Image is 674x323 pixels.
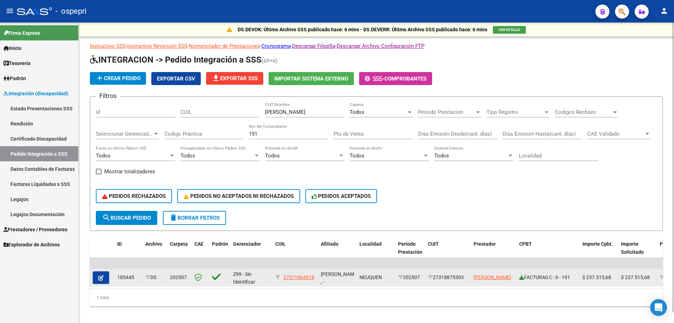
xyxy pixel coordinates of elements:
[145,273,164,282] div: DS
[321,271,358,285] span: [PERSON_NAME] , -
[582,241,613,247] span: Importe Cpbt.
[350,109,364,115] span: Todos
[170,241,188,247] span: Carpeta
[337,43,424,49] a: Descargar Archivo Configuración FTP
[233,271,255,285] span: Z99 - Sin Identificar
[650,299,667,316] div: Open Intercom Messenger
[262,57,278,64] span: (alt+e)
[95,74,104,82] mat-icon: add
[189,43,260,49] a: Nomenclador de Prestaciones
[102,213,111,222] mat-icon: search
[95,75,140,82] span: Crear Pedido
[170,274,187,280] span: 202507
[262,43,291,49] a: Cronograma
[184,193,294,199] span: PEDIDOS NO ACEPTADOS NI RECHAZADOS
[127,43,187,49] a: Instructivo Reversión SSS
[292,43,335,49] a: Descargar Filezilla
[163,211,226,225] button: Borrar Filtros
[104,167,155,176] span: Mostrar totalizadores
[4,226,67,233] span: Prestadores / Proveedores
[384,76,427,82] span: Comprobantes
[177,189,300,203] button: PEDIDOS NO ACEPTADOS NI RECHAZADOS
[359,274,382,280] span: NEUQUEN
[428,273,468,282] div: 27318875303
[272,237,318,267] datatable-header-cell: CUIL
[582,274,611,280] span: $ 237.515,68
[418,109,475,115] span: Periodo Prestacion
[167,237,192,267] datatable-header-cell: Carpeta
[621,274,650,280] span: $ 237.515,68
[4,241,60,248] span: Explorador de Archivos
[4,90,68,97] span: Integración (discapacidad)
[474,274,511,280] span: [PERSON_NAME]
[233,241,261,247] span: Gerenciador
[660,7,668,15] mat-icon: person
[96,153,111,159] span: Todos
[580,237,618,267] datatable-header-cell: Importe Cpbt.
[96,91,120,101] h3: Filtros
[312,193,371,199] span: PEDIDOS ACEPTADOS
[398,273,422,282] div: 202507
[519,241,532,247] span: CPBT
[194,241,204,247] span: CAE
[474,241,496,247] span: Prestador
[230,237,272,267] datatable-header-cell: Gerenciador
[151,72,201,85] button: Exportar CSV
[4,75,26,82] span: Padrón
[350,153,364,159] span: Todos
[212,241,228,247] span: Padrón
[357,237,395,267] datatable-header-cell: Localidad
[90,289,663,306] div: 1 total
[238,26,487,33] p: DS.DEVOK: Último Archivo SSS publicado hace: 6 mins - DS.DEVERR: Último Archivo SSS publicado hac...
[471,237,516,267] datatable-header-cell: Prestador
[487,109,543,115] span: Tipo Registro
[555,109,612,115] span: Codigos Rechazo
[519,273,577,282] div: FACTURAS C : 6 - 191
[359,72,432,85] button: -Comprobantes
[493,26,526,34] button: VER DETALLE
[145,241,162,247] span: Archivo
[209,237,230,267] datatable-header-cell: Padrón
[434,153,449,159] span: Todos
[275,241,286,247] span: CUIL
[498,28,520,32] span: VER DETALLE
[143,237,167,267] datatable-header-cell: Archivo
[102,215,151,221] span: Buscar Pedido
[212,74,220,82] mat-icon: file_download
[618,237,657,267] datatable-header-cell: Importe Solicitado
[96,131,153,137] span: Seleccionar Gerenciador
[192,237,209,267] datatable-header-cell: CAE
[206,72,263,85] button: Exportar SSS
[157,76,195,82] span: Exportar CSV
[587,131,644,137] span: CAE Validado
[516,237,580,267] datatable-header-cell: CPBT
[318,237,357,267] datatable-header-cell: Afiliado
[96,211,157,225] button: Buscar Pedido
[621,241,644,255] span: Importe Solicitado
[274,76,348,82] span: Importar Sistema Externo
[4,59,31,67] span: Tesorería
[102,193,166,199] span: PEDIDOS RECHAZADOS
[425,237,471,267] datatable-header-cell: CUIT
[428,241,439,247] span: CUIT
[283,274,314,280] span: 27571864318
[90,43,126,49] a: Instructivo SSS
[55,4,86,19] span: - ospepri
[117,273,140,282] div: 185445
[365,76,384,82] span: -
[269,72,354,85] button: Importar Sistema Externo
[265,153,280,159] span: Todos
[6,7,14,15] mat-icon: menu
[114,237,143,267] datatable-header-cell: ID
[90,42,663,50] p: - - - - -
[398,241,422,255] span: Período Prestación
[212,75,258,82] span: Exportar SSS
[4,44,21,52] span: Inicio
[4,29,40,37] span: Firma Express
[90,55,262,65] span: INTEGRACION -> Pedido Integración a SSS
[359,241,382,247] span: Localidad
[96,189,172,203] button: PEDIDOS RECHAZADOS
[169,213,178,222] mat-icon: delete
[321,241,338,247] span: Afiliado
[117,241,122,247] span: ID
